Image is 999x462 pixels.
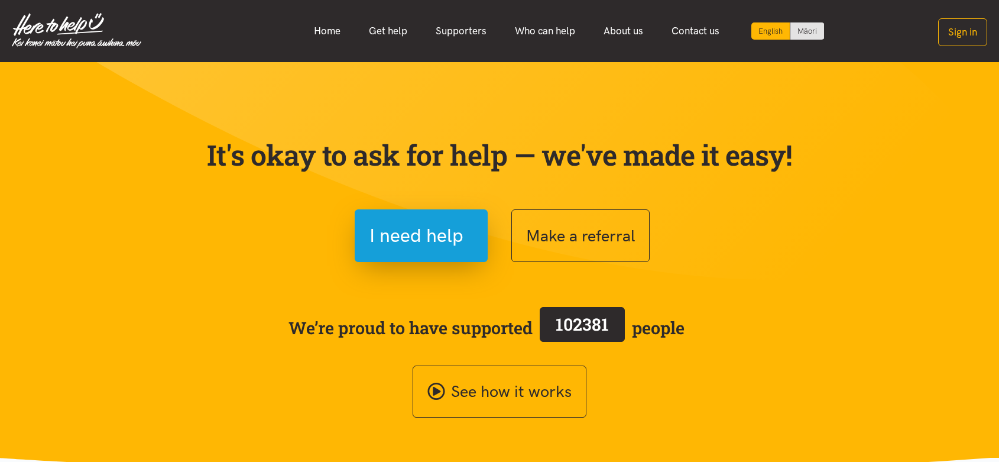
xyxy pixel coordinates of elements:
[300,18,355,44] a: Home
[204,138,795,172] p: It's okay to ask for help — we've made it easy!
[751,22,825,40] div: Language toggle
[369,221,463,251] span: I need help
[413,366,586,418] a: See how it works
[421,18,501,44] a: Supporters
[657,18,734,44] a: Contact us
[355,209,488,262] button: I need help
[511,209,650,262] button: Make a referral
[589,18,657,44] a: About us
[12,13,141,49] img: Home
[501,18,589,44] a: Who can help
[355,18,421,44] a: Get help
[288,305,685,351] span: We’re proud to have supported people
[751,22,790,40] div: Current language
[938,18,987,46] button: Sign in
[533,305,632,351] a: 102381
[556,313,609,335] span: 102381
[790,22,824,40] a: Switch to Te Reo Māori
